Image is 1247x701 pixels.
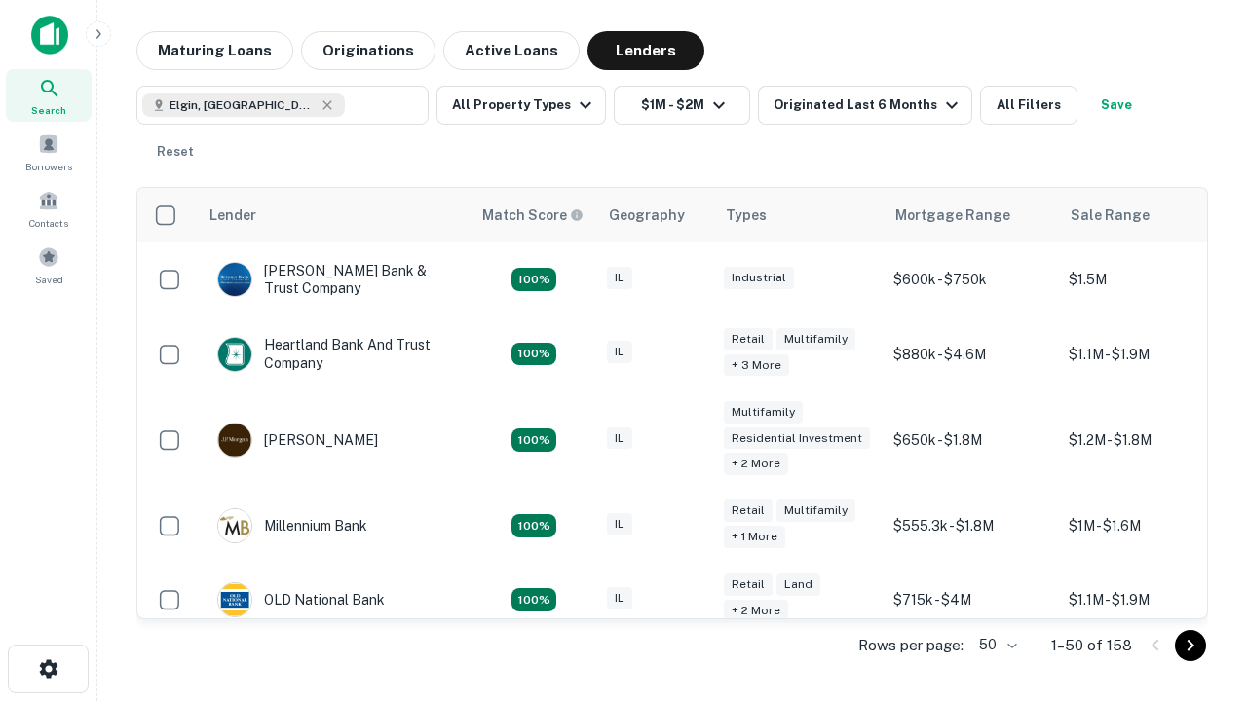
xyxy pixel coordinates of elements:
div: IL [607,427,632,450]
div: Multifamily [776,499,855,522]
div: Matching Properties: 16, hasApolloMatch: undefined [511,514,556,537]
div: Capitalize uses an advanced AI algorithm to match your search with the best lender. The match sco... [482,204,584,226]
span: Saved [35,272,63,287]
div: + 2 more [724,600,788,622]
td: $650k - $1.8M [884,391,1059,490]
td: $1.5M [1059,242,1234,316]
button: Go to next page [1175,630,1206,661]
td: $880k - $4.6M [884,316,1059,390]
div: [PERSON_NAME] Bank & Trust Company [217,262,451,297]
div: + 1 more [724,526,785,548]
p: Rows per page: [858,634,964,657]
th: Types [714,188,884,242]
img: picture [218,338,251,371]
a: Contacts [6,182,92,235]
div: Matching Properties: 20, hasApolloMatch: undefined [511,343,556,366]
button: Active Loans [443,31,580,70]
div: Retail [724,573,773,596]
button: All Filters [980,86,1077,125]
th: Geography [597,188,714,242]
div: Residential Investment [724,427,870,450]
td: $1.2M - $1.8M [1059,391,1234,490]
div: Lender [209,203,256,227]
img: picture [218,583,251,616]
div: + 2 more [724,453,788,475]
img: capitalize-icon.png [31,16,68,55]
div: Retail [724,499,773,522]
img: picture [218,424,251,457]
td: $1.1M - $1.9M [1059,316,1234,390]
div: Retail [724,328,773,350]
td: $555.3k - $1.8M [884,489,1059,563]
p: 1–50 of 158 [1051,634,1132,657]
button: Originations [301,31,435,70]
div: Originated Last 6 Months [774,93,964,117]
div: Matching Properties: 24, hasApolloMatch: undefined [511,428,556,452]
span: Contacts [29,215,68,231]
th: Mortgage Range [884,188,1059,242]
td: $600k - $750k [884,242,1059,316]
td: $1M - $1.6M [1059,489,1234,563]
div: IL [607,587,632,609]
div: [PERSON_NAME] [217,423,378,458]
div: Multifamily [776,328,855,350]
div: Matching Properties: 28, hasApolloMatch: undefined [511,268,556,291]
td: $1.1M - $1.9M [1059,563,1234,637]
div: Geography [609,203,685,227]
div: IL [607,267,632,289]
span: Elgin, [GEOGRAPHIC_DATA], [GEOGRAPHIC_DATA] [170,96,316,114]
img: picture [218,509,251,542]
button: $1M - $2M [614,86,750,125]
th: Sale Range [1059,188,1234,242]
div: Mortgage Range [895,203,1010,227]
div: + 3 more [724,354,789,377]
div: Industrial [724,267,794,289]
img: picture [218,263,251,296]
button: Save your search to get updates of matches that match your search criteria. [1085,86,1148,125]
th: Capitalize uses an advanced AI algorithm to match your search with the best lender. The match sco... [471,188,597,242]
span: Search [31,102,66,118]
td: $715k - $4M [884,563,1059,637]
th: Lender [198,188,471,242]
div: Heartland Bank And Trust Company [217,336,451,371]
div: Types [726,203,767,227]
span: Borrowers [25,159,72,174]
div: Sale Range [1071,203,1150,227]
div: Land [776,573,820,596]
button: Maturing Loans [136,31,293,70]
button: Originated Last 6 Months [758,86,972,125]
button: All Property Types [436,86,606,125]
h6: Match Score [482,204,580,226]
div: 50 [971,631,1020,659]
a: Borrowers [6,126,92,178]
button: Lenders [587,31,704,70]
div: IL [607,513,632,535]
div: OLD National Bank [217,582,385,617]
a: Search [6,69,92,122]
div: IL [607,341,632,363]
div: Millennium Bank [217,508,367,543]
a: Saved [6,239,92,291]
iframe: Chat Widget [1150,545,1247,639]
button: Reset [144,132,207,171]
div: Multifamily [724,401,803,424]
div: Matching Properties: 22, hasApolloMatch: undefined [511,588,556,611]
